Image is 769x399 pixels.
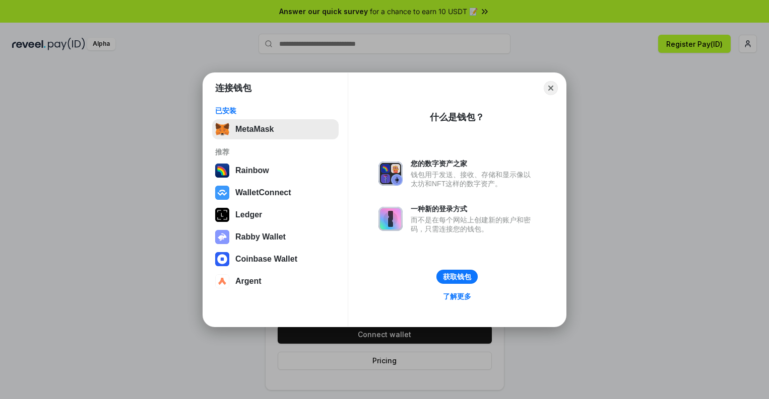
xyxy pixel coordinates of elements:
button: Argent [212,271,339,291]
div: Rabby Wallet [235,232,286,242]
div: 什么是钱包？ [430,111,484,123]
button: WalletConnect [212,183,339,203]
button: Rabby Wallet [212,227,339,247]
div: Ledger [235,210,262,219]
img: svg+xml,%3Csvg%20fill%3D%22none%22%20height%3D%2233%22%20viewBox%3D%220%200%2035%2033%22%20width%... [215,122,229,136]
button: Ledger [212,205,339,225]
div: 一种新的登录方式 [411,204,536,213]
div: 而不是在每个网站上创建新的账户和密码，只需连接您的钱包。 [411,215,536,233]
img: svg+xml,%3Csvg%20width%3D%2228%22%20height%3D%2228%22%20viewBox%3D%220%200%2028%2028%22%20fill%3D... [215,252,229,266]
div: Argent [235,277,262,286]
div: WalletConnect [235,188,291,197]
img: svg+xml,%3Csvg%20width%3D%2228%22%20height%3D%2228%22%20viewBox%3D%220%200%2028%2028%22%20fill%3D... [215,186,229,200]
button: Rainbow [212,161,339,181]
h1: 连接钱包 [215,82,251,94]
div: MetaMask [235,125,274,134]
img: svg+xml,%3Csvg%20xmlns%3D%22http%3A%2F%2Fwww.w3.org%2F2000%2Fsvg%22%20width%3D%2228%22%20height%3... [215,208,229,222]
div: Rainbow [235,166,269,175]
div: 您的数字资产之家 [411,159,536,168]
img: svg+xml,%3Csvg%20width%3D%22120%22%20height%3D%22120%22%20viewBox%3D%220%200%20120%20120%22%20fil... [215,164,229,178]
button: Coinbase Wallet [212,249,339,269]
div: 推荐 [215,147,336,156]
a: 了解更多 [437,290,477,303]
img: svg+xml,%3Csvg%20xmlns%3D%22http%3A%2F%2Fwww.w3.org%2F2000%2Fsvg%22%20fill%3D%22none%22%20viewBox... [378,162,403,186]
button: Close [544,81,558,95]
img: svg+xml,%3Csvg%20width%3D%2228%22%20height%3D%2228%22%20viewBox%3D%220%200%2028%2028%22%20fill%3D... [215,274,229,288]
div: Coinbase Wallet [235,255,297,264]
img: svg+xml,%3Csvg%20xmlns%3D%22http%3A%2F%2Fwww.w3.org%2F2000%2Fsvg%22%20fill%3D%22none%22%20viewBox... [378,207,403,231]
button: MetaMask [212,119,339,139]
div: 钱包用于发送、接收、存储和显示像以太坊和NFT这样的数字资产。 [411,170,536,188]
img: svg+xml,%3Csvg%20xmlns%3D%22http%3A%2F%2Fwww.w3.org%2F2000%2Fsvg%22%20fill%3D%22none%22%20viewBox... [215,230,229,244]
div: 了解更多 [443,292,471,301]
button: 获取钱包 [436,270,478,284]
div: 已安装 [215,106,336,115]
div: 获取钱包 [443,272,471,281]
